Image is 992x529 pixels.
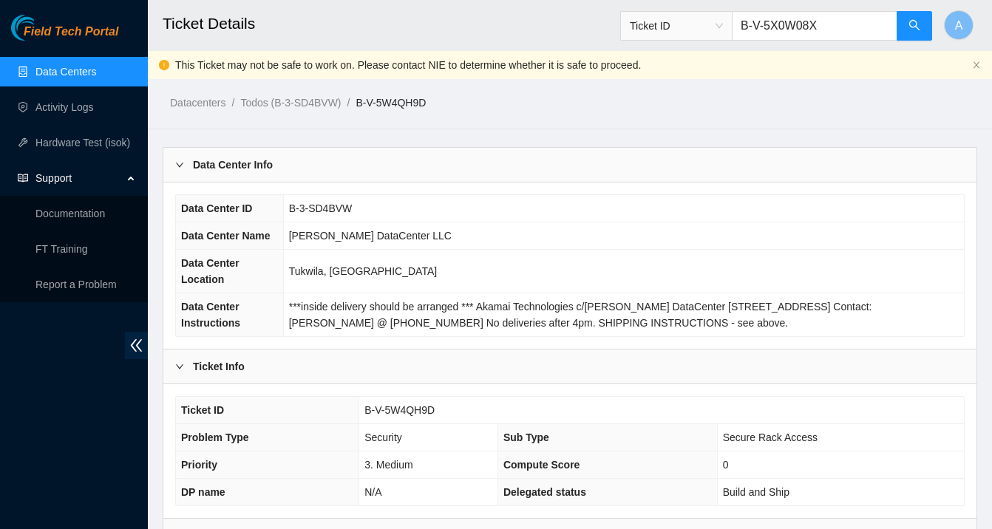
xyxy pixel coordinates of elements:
button: search [897,11,932,41]
span: Secure Rack Access [723,431,818,443]
span: B-V-5W4QH9D [364,404,435,416]
input: Enter text here... [732,11,897,41]
span: B-3-SD4BVW [289,202,353,214]
span: right [175,362,184,371]
a: Todos (B-3-SD4BVW) [240,97,341,109]
span: Compute Score [503,459,580,471]
span: Priority [181,459,217,471]
span: Field Tech Portal [24,25,118,39]
span: Tukwila, [GEOGRAPHIC_DATA] [289,265,437,277]
div: Ticket Info [163,349,976,383]
a: Hardware Test (isok) [35,137,130,149]
span: Build and Ship [723,486,789,498]
b: Ticket Info [193,358,245,375]
b: Data Center Info [193,157,273,173]
span: Delegated status [503,486,586,498]
span: double-left [125,332,148,359]
a: Datacenters [170,97,225,109]
span: A [955,16,963,35]
span: Support [35,163,123,193]
a: Documentation [35,208,105,219]
span: DP name [181,486,225,498]
span: 3. Medium [364,459,412,471]
a: Akamai TechnologiesField Tech Portal [11,27,118,46]
span: [PERSON_NAME] DataCenter LLC [289,230,452,242]
span: N/A [364,486,381,498]
span: Security [364,431,402,443]
button: close [972,61,981,70]
a: B-V-5W4QH9D [356,97,426,109]
span: read [18,173,28,183]
span: Data Center Location [181,257,239,285]
span: search [908,19,920,33]
span: close [972,61,981,69]
span: Data Center Instructions [181,301,240,329]
span: Ticket ID [630,15,723,37]
span: / [347,97,350,109]
span: Data Center Name [181,230,271,242]
span: Problem Type [181,431,249,443]
div: Data Center Info [163,148,976,182]
button: A [944,10,974,40]
span: Sub Type [503,431,549,443]
img: Akamai Technologies [11,15,75,41]
a: FT Training [35,243,88,255]
span: 0 [723,459,729,471]
p: Report a Problem [35,270,136,299]
a: Activity Logs [35,101,94,113]
span: / [231,97,234,109]
span: Ticket ID [181,404,224,416]
span: Data Center ID [181,202,252,214]
a: Data Centers [35,66,96,78]
span: ***inside delivery should be arranged *** Akamai Technologies c/[PERSON_NAME] DataCenter [STREET_... [289,301,872,329]
span: right [175,160,184,169]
